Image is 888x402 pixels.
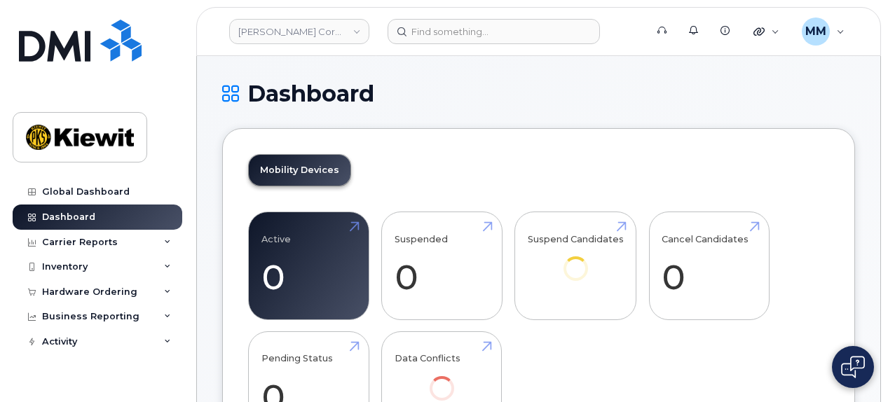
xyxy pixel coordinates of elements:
a: Suspend Candidates [528,220,624,300]
a: Active 0 [261,220,356,312]
a: Suspended 0 [395,220,489,312]
a: Cancel Candidates 0 [662,220,756,312]
h1: Dashboard [222,81,855,106]
img: Open chat [841,356,865,378]
a: Mobility Devices [249,155,350,186]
